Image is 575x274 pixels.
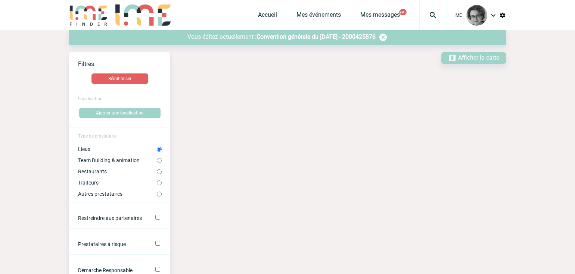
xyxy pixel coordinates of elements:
span: IME [454,13,462,18]
span: Type de prestataire [78,133,116,139]
button: Réinitialiser [91,73,148,84]
span: Vous éditez actuellement : [187,33,257,40]
label: Autres prestataires [78,191,157,197]
label: Traiteurs [78,180,157,186]
img: IME-Finder [69,4,108,26]
img: baseline_cancel_white_24dp-blanc.png [379,33,388,42]
p: Filtres [78,60,170,67]
a: Accueil [258,11,277,22]
span: Afficher la carte [458,54,499,61]
a: Mes événements [296,11,341,22]
label: Team Building & animation [78,157,157,163]
label: Lieux [78,146,157,152]
label: Démarche Responsable [78,267,145,273]
label: Restreindre aux partenaires [78,215,145,221]
a: Réinitialiser [69,73,170,84]
img: 101028-0.jpg [466,5,487,26]
a: Convention générale du [DATE] - 2000425876 [257,33,376,40]
label: Prestataires à risque [78,241,145,247]
button: Ajouter une localisation [79,108,161,118]
input: Démarche Responsable [155,267,160,272]
span: Localisation [78,96,103,101]
label: Restaurants [78,169,157,174]
a: Mes messages [360,11,400,22]
button: 99+ [399,9,407,15]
